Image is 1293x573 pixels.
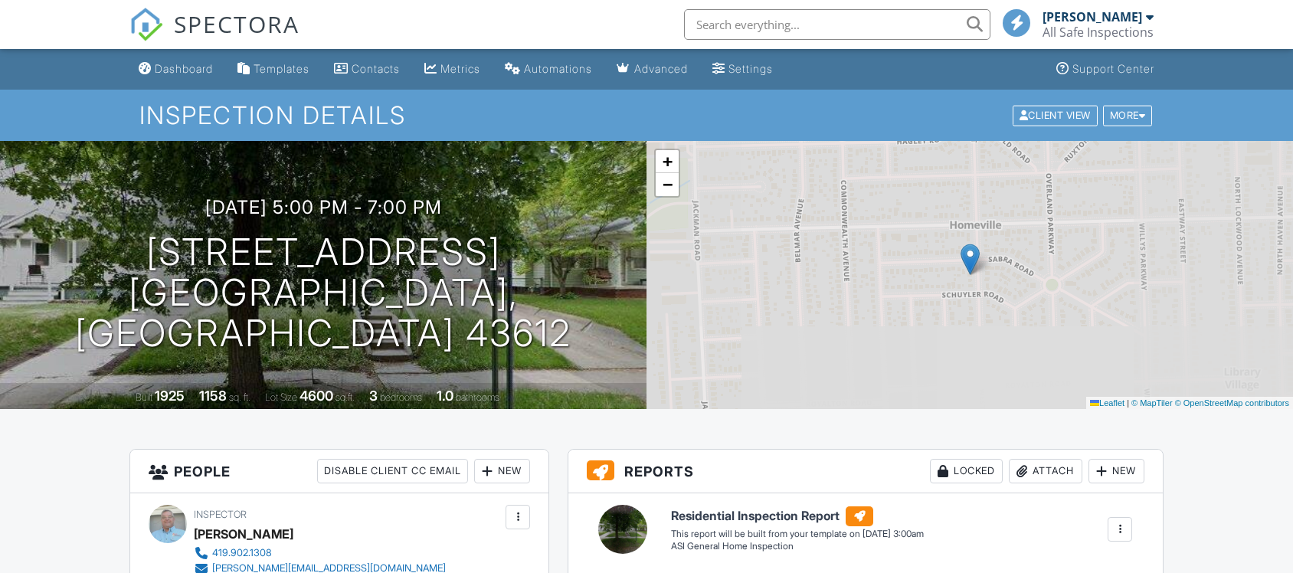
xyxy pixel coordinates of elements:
div: All Safe Inspections [1043,25,1154,40]
img: The Best Home Inspection Software - Spectora [129,8,163,41]
span: − [663,175,673,194]
span: SPECTORA [174,8,300,40]
div: New [1088,459,1144,483]
a: © OpenStreetMap contributors [1175,398,1289,408]
h3: Reports [568,450,1163,493]
div: 3 [369,388,378,404]
a: Dashboard [133,55,219,83]
a: Templates [231,55,316,83]
div: New [474,459,530,483]
div: ASI General Home Inspection [671,540,924,553]
a: Zoom out [656,173,679,196]
div: Automations [524,62,592,75]
span: bathrooms [456,391,499,403]
a: Metrics [418,55,486,83]
a: 419.902.1308 [194,545,446,561]
span: Built [136,391,152,403]
span: + [663,152,673,171]
span: sq.ft. [336,391,355,403]
div: 4600 [300,388,333,404]
div: Locked [930,459,1003,483]
a: Automations (Basic) [499,55,598,83]
a: Zoom in [656,150,679,173]
div: Disable Client CC Email [317,459,468,483]
img: Marker [961,244,980,275]
a: Settings [706,55,779,83]
div: Templates [254,62,309,75]
h6: Residential Inspection Report [671,506,924,526]
div: 1925 [155,388,185,404]
div: 1158 [199,388,227,404]
a: Leaflet [1090,398,1124,408]
h1: [STREET_ADDRESS] [GEOGRAPHIC_DATA], [GEOGRAPHIC_DATA] 43612 [25,232,622,353]
div: 419.902.1308 [212,547,272,559]
span: sq. ft. [229,391,250,403]
span: bedrooms [380,391,422,403]
a: Contacts [328,55,406,83]
a: © MapTiler [1131,398,1173,408]
a: Client View [1011,109,1102,120]
div: More [1103,105,1153,126]
h3: People [130,450,549,493]
div: Metrics [440,62,480,75]
span: | [1127,398,1129,408]
div: Support Center [1072,62,1154,75]
div: [PERSON_NAME] [1043,9,1142,25]
div: Settings [728,62,773,75]
div: This report will be built from your template on [DATE] 3:00am [671,528,924,540]
div: 1.0 [437,388,453,404]
h3: [DATE] 5:00 pm - 7:00 pm [205,197,442,218]
h1: Inspection Details [139,102,1154,129]
div: Contacts [352,62,400,75]
input: Search everything... [684,9,990,40]
div: Dashboard [155,62,213,75]
div: [PERSON_NAME] [194,522,293,545]
div: Client View [1013,105,1098,126]
a: Support Center [1050,55,1160,83]
div: Advanced [634,62,688,75]
span: Lot Size [265,391,297,403]
div: Attach [1009,459,1082,483]
a: Advanced [610,55,694,83]
span: Inspector [194,509,247,520]
a: SPECTORA [129,21,300,53]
